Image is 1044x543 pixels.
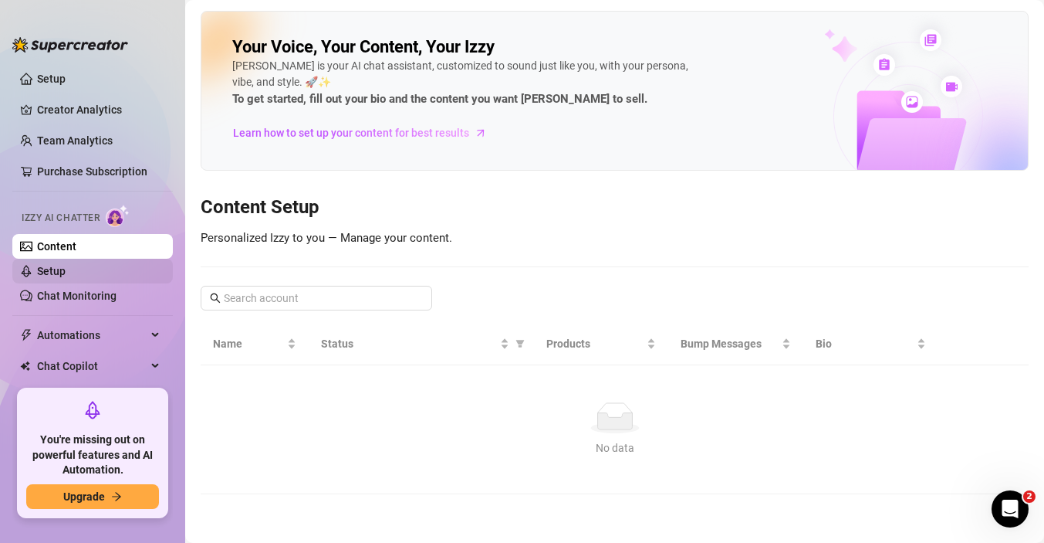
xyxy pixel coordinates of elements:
[22,211,100,226] span: Izzy AI Chatter
[789,12,1028,170] img: ai-chatter-content-library-cLFOSyPT.png
[106,205,130,227] img: AI Chatter
[37,159,160,184] a: Purchase Subscription
[26,484,159,509] button: Upgradearrow-right
[63,490,105,503] span: Upgrade
[219,439,1010,456] div: No data
[816,335,914,352] span: Bio
[681,335,779,352] span: Bump Messages
[37,134,113,147] a: Team Analytics
[1023,490,1036,503] span: 2
[201,195,1029,220] h3: Content Setup
[232,58,695,109] div: [PERSON_NAME] is your AI chat assistant, customized to sound just like you, with your persona, vi...
[668,323,803,365] th: Bump Messages
[232,92,647,106] strong: To get started, fill out your bio and the content you want [PERSON_NAME] to sell.
[83,401,102,419] span: rocket
[546,335,644,352] span: Products
[37,240,76,253] a: Content
[232,36,495,58] h2: Your Voice, Your Content, Your Izzy
[20,361,30,372] img: Chat Copilot
[233,124,469,141] span: Learn how to set up your content for best results
[37,97,160,122] a: Creator Analytics
[515,339,525,348] span: filter
[37,290,117,302] a: Chat Monitoring
[37,354,147,378] span: Chat Copilot
[37,265,66,277] a: Setup
[37,73,66,85] a: Setup
[12,37,128,53] img: logo-BBDzfeDw.svg
[37,323,147,348] span: Automations
[534,323,669,365] th: Products
[309,323,534,365] th: Status
[992,490,1029,528] iframe: Intercom live chat
[26,433,159,478] span: You're missing out on powerful features and AI Automation.
[512,332,528,355] span: filter
[201,231,452,245] span: Personalized Izzy to you — Manage your content.
[321,335,497,352] span: Status
[201,323,309,365] th: Name
[473,125,488,141] span: arrow-right
[210,293,221,304] span: search
[20,329,32,341] span: thunderbolt
[224,290,411,307] input: Search account
[111,491,122,502] span: arrow-right
[803,323,938,365] th: Bio
[213,335,284,352] span: Name
[232,120,498,145] a: Learn how to set up your content for best results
